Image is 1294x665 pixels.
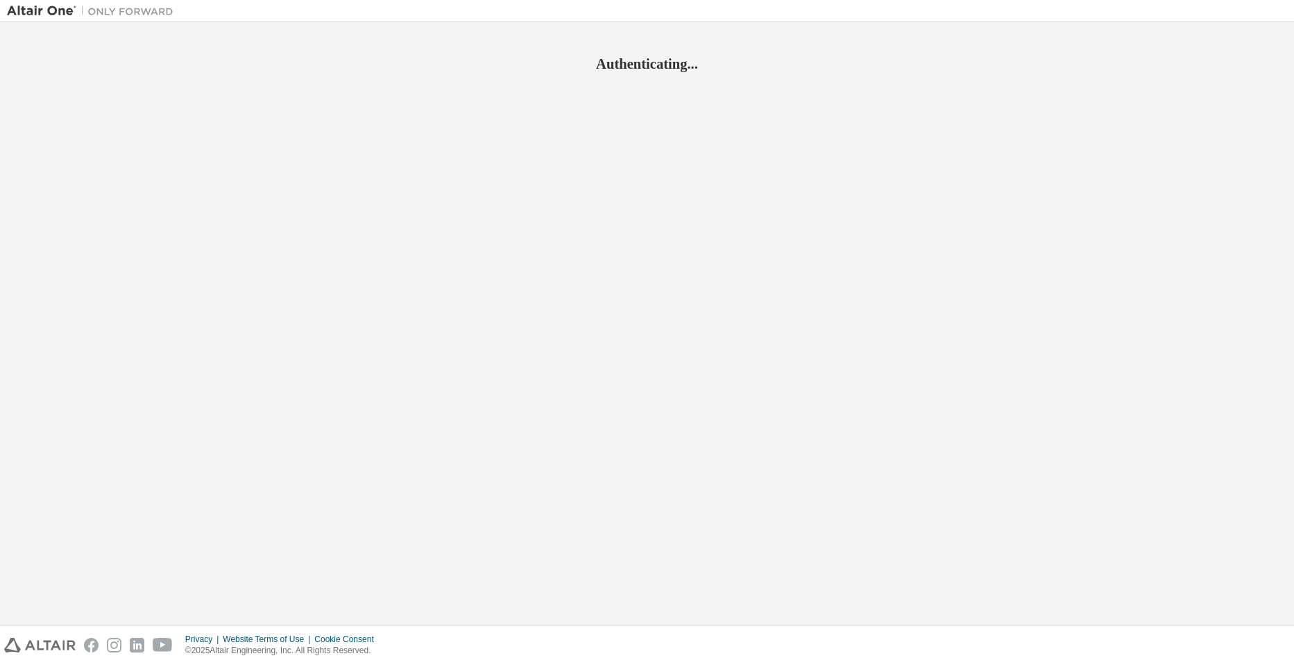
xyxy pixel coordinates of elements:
img: instagram.svg [107,638,121,653]
p: © 2025 Altair Engineering, Inc. All Rights Reserved. [185,645,382,657]
div: Cookie Consent [314,634,382,645]
img: facebook.svg [84,638,99,653]
img: youtube.svg [153,638,173,653]
h2: Authenticating... [7,55,1287,73]
div: Privacy [185,634,223,645]
div: Website Terms of Use [223,634,314,645]
img: Altair One [7,4,180,18]
img: altair_logo.svg [4,638,76,653]
img: linkedin.svg [130,638,144,653]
